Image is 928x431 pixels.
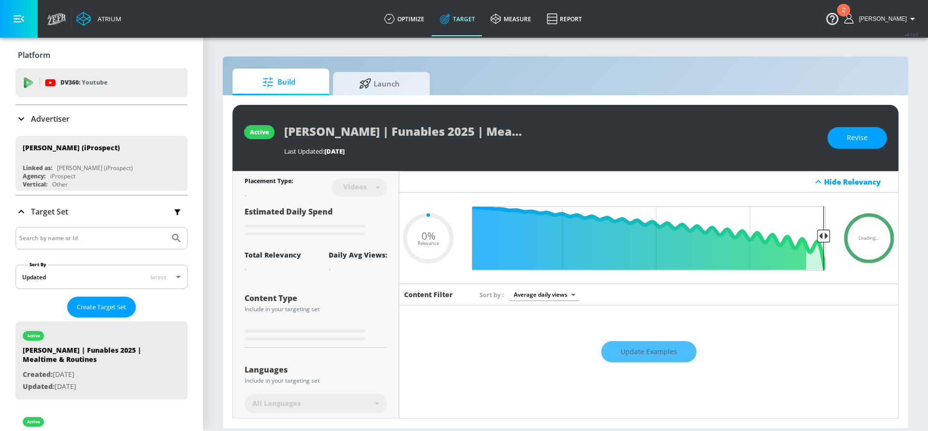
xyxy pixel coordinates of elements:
[432,1,483,36] a: Target
[245,394,387,413] div: All Languages
[421,231,435,241] span: 0%
[23,370,53,379] span: Created:
[827,127,887,149] button: Revise
[23,382,55,391] span: Updated:
[284,147,818,156] div: Last Updated:
[245,378,387,384] div: Include in your targeting set
[19,232,166,244] input: Search by name or Id
[23,381,158,393] p: [DATE]
[27,419,40,424] div: active
[483,1,539,36] a: measure
[824,177,893,187] div: Hide Relevancy
[23,345,158,369] div: [PERSON_NAME] | Funables 2025 | Mealtime & Routines
[15,68,188,97] div: DV360: Youtube
[77,302,126,313] span: Create Target Set
[242,71,316,94] span: Build
[329,250,387,259] div: Daily Avg Views:
[23,172,45,180] div: Agency:
[245,366,387,374] div: Languages
[245,306,387,312] div: Include in your targeting set
[67,297,136,317] button: Create Target Set
[855,15,907,22] span: login as: lindsay.benharris@zefr.com
[842,10,845,23] div: 2
[57,164,133,172] div: [PERSON_NAME] (iProspect)
[150,273,166,281] span: latest
[15,196,188,228] div: Target Set
[479,290,504,299] span: Sort by
[27,333,40,338] div: active
[338,183,372,191] div: Videos
[399,171,898,193] div: Hide Relevancy
[23,143,120,152] div: [PERSON_NAME] (iProspect)
[847,132,868,144] span: Revise
[31,114,70,124] p: Advertiser
[539,1,590,36] a: Report
[245,250,301,259] div: Total Relevancy
[15,105,188,132] div: Advertiser
[23,369,158,381] p: [DATE]
[18,50,50,60] p: Platform
[467,206,830,271] input: Final Threshold
[28,261,48,268] label: Sort By
[15,136,188,191] div: [PERSON_NAME] (iProspect)Linked as:[PERSON_NAME] (iProspect)Agency:iProspectVertical:Other
[905,32,918,37] span: v 4.19.0
[245,294,387,302] div: Content Type
[404,290,453,299] h6: Content Filter
[844,13,918,25] button: [PERSON_NAME]
[245,177,293,187] div: Placement Type:
[22,273,46,281] div: Updated
[250,128,269,136] div: active
[52,180,68,188] div: Other
[15,42,188,69] div: Platform
[819,5,846,32] button: Open Resource Center, 2 new notifications
[245,206,387,239] div: Estimated Daily Spend
[418,241,439,245] span: Relevance
[23,164,52,172] div: Linked as:
[245,206,333,217] span: Estimated Daily Spend
[50,172,75,180] div: iProspect
[377,1,432,36] a: optimize
[15,321,188,400] div: active[PERSON_NAME] | Funables 2025 | Mealtime & RoutinesCreated:[DATE]Updated:[DATE]
[509,288,579,301] div: Average daily views
[23,180,47,188] div: Vertical:
[252,399,301,408] span: All Languages
[76,12,121,26] a: Atrium
[343,72,416,95] span: Launch
[324,147,345,156] span: [DATE]
[60,77,107,88] p: DV360:
[82,77,107,87] p: Youtube
[31,206,68,217] p: Target Set
[94,14,121,23] div: Atrium
[858,236,880,241] span: Loading...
